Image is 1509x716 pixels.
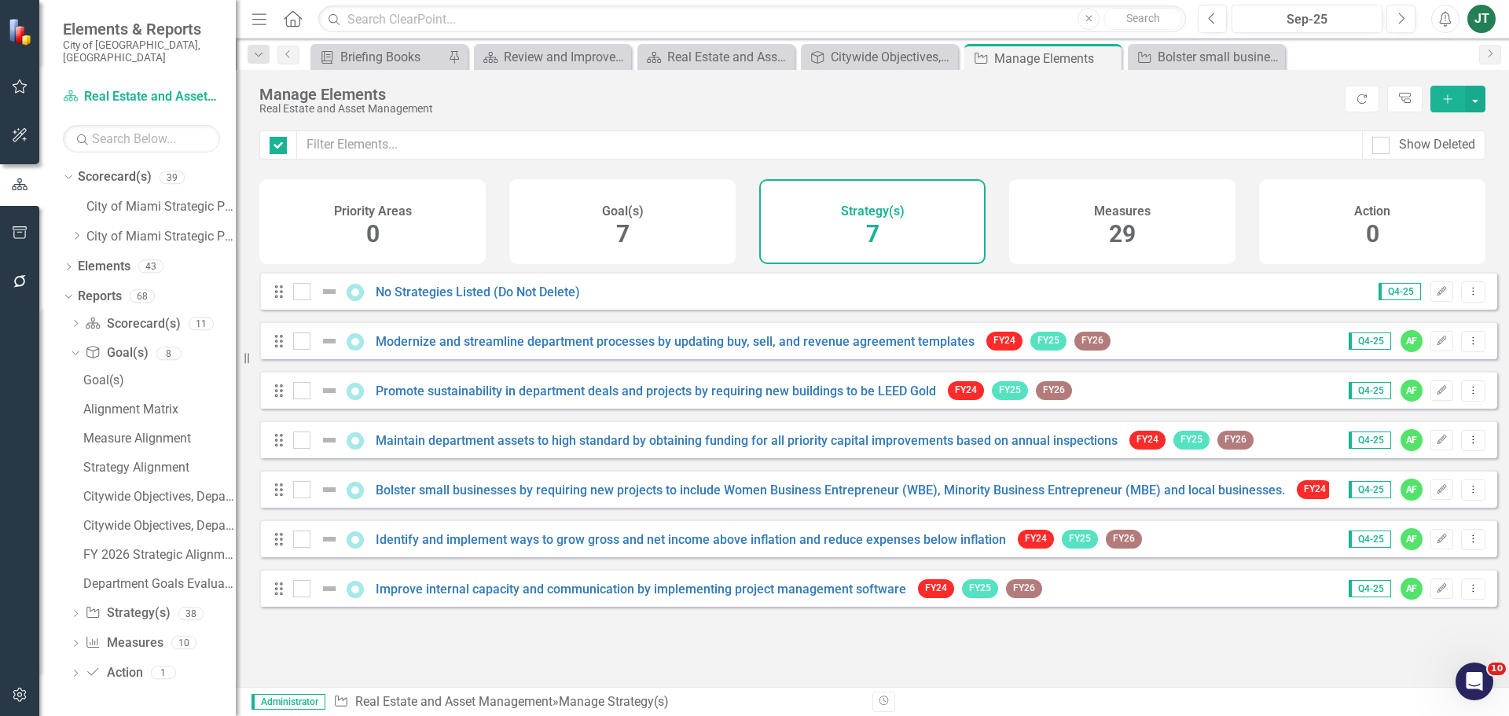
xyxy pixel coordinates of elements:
div: AF [1401,429,1423,451]
a: Briefing Books [314,47,444,67]
span: FY24 [1297,480,1333,498]
a: Bolster small businesses by requiring new projects to include Women Business Entrepreneur (WBE), ... [376,483,1285,498]
a: Strategy(s) [85,604,170,622]
a: City of Miami Strategic Plan (NEW) [86,228,236,246]
h4: Goal(s) [602,204,644,218]
div: AF [1401,528,1423,550]
span: 7 [616,220,630,248]
div: Bolster small businesses by requiring new projects to include Women Business Entrepreneur (WBE), ... [1158,47,1281,67]
button: Search [1103,8,1182,30]
span: FY24 [918,579,954,597]
span: FY25 [992,381,1028,399]
span: FY24 [1129,431,1166,449]
span: FY24 [986,332,1023,350]
a: Scorecard(s) [78,168,152,186]
span: Q4-25 [1349,531,1391,548]
div: » Manage Strategy(s) [333,693,861,711]
span: Q4-25 [1379,283,1421,300]
div: Real Estate and Asset Management [259,103,1337,115]
span: Q4-25 [1349,580,1391,597]
a: Goal(s) [79,368,236,393]
span: Search [1126,12,1160,24]
span: FY24 [948,381,984,399]
div: 43 [138,260,163,274]
div: Measure Alignment [83,431,236,446]
div: Strategy Alignment [83,461,236,475]
a: Bolster small businesses by requiring new projects to include Women Business Entrepreneur (WBE), ... [1132,47,1281,67]
div: Goal(s) [83,373,236,387]
div: Review and Improve Trolley Program.....(vi) Strategy / Milestone Evaluation and Recommendations R... [504,47,627,67]
img: Not Defined [320,480,339,499]
span: Elements & Reports [63,20,220,39]
span: Q4-25 [1349,332,1391,350]
iframe: Intercom live chat [1456,663,1493,700]
img: Not Defined [320,332,339,351]
a: Maintain department assets to high standard by obtaining funding for all priority capital improve... [376,433,1118,448]
div: Manage Elements [994,49,1118,68]
div: Alignment Matrix [83,402,236,417]
div: 1 [151,666,176,680]
div: Manage Elements [259,86,1337,103]
a: Measure Alignment [79,426,236,451]
div: 10 [171,637,196,650]
span: FY26 [1106,530,1142,548]
span: FY25 [1030,332,1067,350]
span: 0 [366,220,380,248]
a: Citywide Objectives, Department Goals, Strategy(s), Measures [805,47,954,67]
a: Real Estate and Asset Management [355,694,553,709]
small: City of [GEOGRAPHIC_DATA], [GEOGRAPHIC_DATA] [63,39,220,64]
div: Briefing Books [340,47,444,67]
h4: Action [1354,204,1390,218]
div: Show Deleted [1399,136,1475,154]
div: Citywide Objectives, Department Goals [83,490,236,504]
a: City of Miami Strategic Plan [86,198,236,216]
button: JT [1467,5,1496,33]
img: Not Defined [320,530,339,549]
input: Search Below... [63,125,220,152]
a: Department Goals Evaluation Summary [79,571,236,597]
span: FY25 [1062,530,1098,548]
button: Sep-25 [1232,5,1382,33]
a: Measures [85,634,163,652]
a: Identify and implement ways to grow gross and net income above inflation and reduce expenses belo... [376,532,1006,547]
a: Citywide Objectives, Department Goals [79,484,236,509]
div: Sep-25 [1237,10,1377,29]
a: Alignment Matrix [79,397,236,422]
span: Administrator [251,694,325,710]
div: 68 [130,289,155,303]
img: Not Defined [320,381,339,400]
a: Promote sustainability in department deals and projects by requiring new buildings to be LEED Gold [376,384,936,398]
div: 38 [178,607,204,620]
img: ClearPoint Strategy [8,17,35,45]
a: FY 2026 Strategic Alignment [79,542,236,567]
span: Q4-25 [1349,431,1391,449]
span: FY26 [1006,579,1042,597]
span: FY25 [1173,431,1210,449]
div: AF [1401,479,1423,501]
a: Reports [78,288,122,306]
input: Filter Elements... [296,130,1363,160]
img: Not Defined [320,431,339,450]
span: 0 [1366,220,1379,248]
a: Citywide Objectives, Department Goals, Strategy(s), Measures [79,513,236,538]
div: Real Estate and Asset Management [667,47,791,67]
span: FY26 [1074,332,1111,350]
a: Goal(s) [85,344,148,362]
a: Improve internal capacity and communication by implementing project management software [376,582,906,597]
a: Review and Improve Trolley Program.....(vi) Strategy / Milestone Evaluation and Recommendations R... [478,47,627,67]
div: Citywide Objectives, Department Goals, Strategy(s), Measures [831,47,954,67]
div: 8 [156,347,182,360]
a: Modernize and streamline department processes by updating buy, sell, and revenue agreement templates [376,334,975,349]
span: 29 [1109,220,1136,248]
span: FY24 [1018,530,1054,548]
span: Q4-25 [1349,481,1391,498]
input: Search ClearPoint... [318,6,1186,33]
div: 11 [189,317,214,330]
a: Strategy Alignment [79,455,236,480]
a: No Strategies Listed (Do Not Delete) [376,285,580,299]
div: AF [1401,330,1423,352]
div: AF [1401,578,1423,600]
a: Real Estate and Asset Management [63,88,220,106]
div: 39 [160,171,185,184]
